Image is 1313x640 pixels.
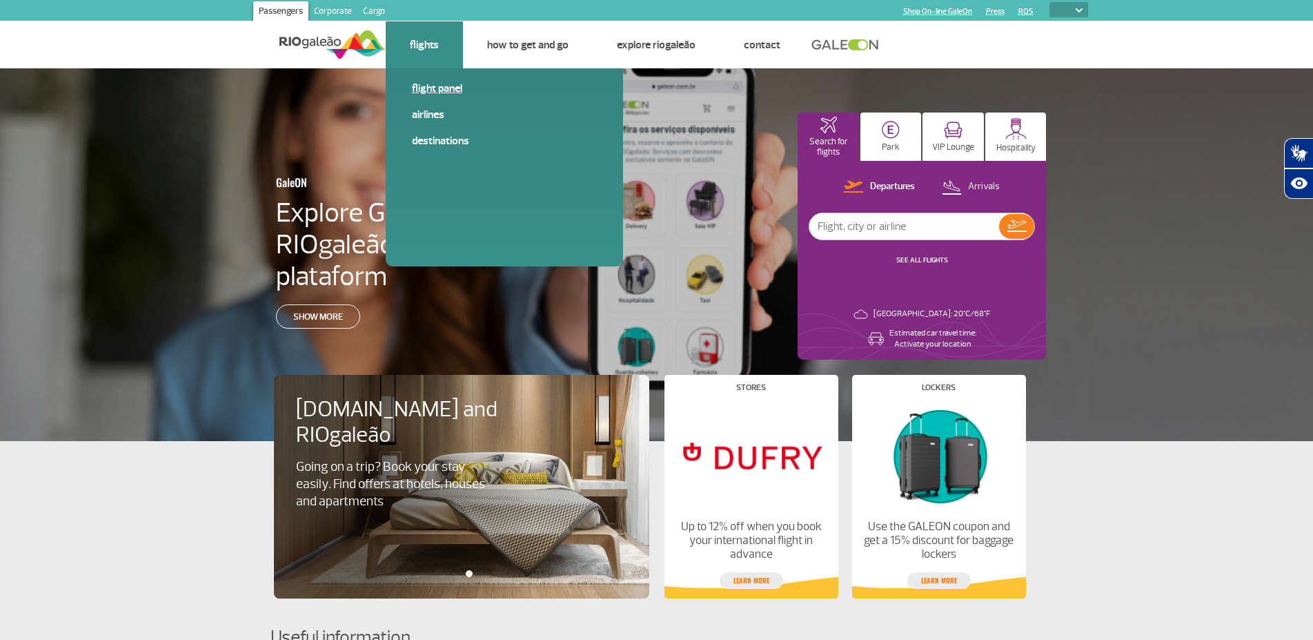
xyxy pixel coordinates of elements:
img: vipRoom.svg [944,122,962,139]
a: Learn more [907,572,971,589]
a: Destinations [412,133,597,148]
a: Flights [410,38,439,52]
button: Arrivals [938,178,1004,196]
a: Show more [276,304,360,329]
a: [DOMAIN_NAME] and RIOgaleãoGoing on a trip? Book your stay easily. Find offers at hotels, houses ... [296,397,627,510]
a: Learn more [720,572,783,589]
p: Park [882,142,900,153]
a: Contact [744,38,780,52]
p: Estimated car travel time: Activate your location [889,328,976,350]
button: Abrir recursos assistivos. [1284,168,1313,199]
a: How to get and go [487,38,569,52]
h4: Lockers [922,384,956,391]
p: Hospitality [996,143,1036,153]
p: Going on a trip? Book your stay easily. Find offers at hotels, houses and apartments [296,458,492,510]
p: Use the GALEON coupon and get a 15% discount for baggage lockers [863,520,1014,561]
a: Corporate [308,1,357,23]
a: Cargo [357,1,391,23]
img: Stores [675,403,826,509]
h3: GaleON [276,168,506,197]
h4: Explore GaleON: RIOgaleão’s digital plataform [276,197,574,292]
button: Park [860,113,922,161]
a: Explore RIOgaleão [617,38,695,52]
img: hospitality.svg [1005,118,1027,139]
button: Abrir tradutor de língua de sinais. [1284,138,1313,168]
img: Lockers [863,403,1014,509]
p: Departures [870,180,915,193]
p: [GEOGRAPHIC_DATA]: 20°C/68°F [873,309,990,320]
p: Up to 12% off when you book your international flight in advance [675,520,826,561]
p: Search for flights [804,137,852,157]
a: Airlines [412,107,597,122]
button: Hospitality [985,113,1047,161]
p: Arrivals [968,180,1000,193]
img: carParkingHome.svg [882,121,900,139]
img: airplaneHomeActive.svg [820,117,837,133]
a: RQS [1018,7,1034,16]
a: Press [986,7,1005,16]
p: VIP Lounge [932,142,974,153]
h4: Stores [736,384,766,391]
button: SEE ALL FLIGHTS [892,255,952,266]
div: Plugin de acessibilidade da Hand Talk. [1284,138,1313,199]
button: Departures [840,178,919,196]
a: Flight panel [412,81,597,96]
a: Passengers [253,1,308,23]
h4: [DOMAIN_NAME] and RIOgaleão [296,397,515,448]
a: Shop On-line GaleOn [903,7,972,16]
a: SEE ALL FLIGHTS [896,255,948,264]
button: Search for flights [798,113,859,161]
button: VIP Lounge [922,113,984,161]
input: Flight, city or airline [809,213,999,240]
